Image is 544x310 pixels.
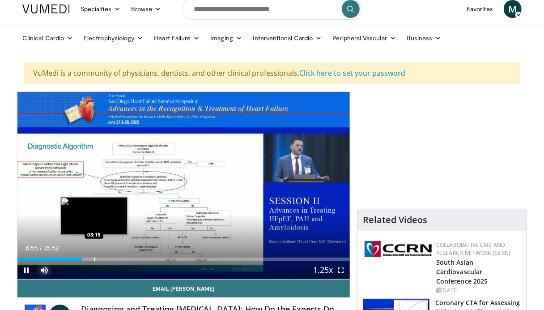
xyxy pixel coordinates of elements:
[24,62,520,84] div: VuMedi is a community of physicians, dentists, and other clinical professionals.
[35,261,53,279] button: Mute
[78,29,149,47] a: Electrophysiology
[17,29,78,47] a: Clinical Cardio
[365,241,432,257] img: a04ee3ba-8487-4636-b0fb-5e8d268f3737.png.150x105_q85_autocrop_double_scale_upscale_version-0.2.png
[60,197,127,235] img: image.jpeg
[25,245,38,252] span: 6:55
[314,261,332,279] button: Playback Rate
[401,29,447,47] a: Business
[17,258,350,261] div: Progress Bar
[205,29,247,47] a: Imaging
[17,261,35,279] button: Pause
[299,68,405,78] a: Click here to set your password
[40,245,42,252] span: /
[375,91,509,203] iframe: Advertisement
[17,92,350,280] video-js: Video Player
[43,245,59,252] span: 35:52
[436,241,511,257] a: Collaborative CME and Research Network (CCRN)
[332,261,350,279] button: Fullscreen
[327,29,401,47] a: Peripheral Vascular
[247,29,327,47] a: Interventional Cardio
[17,280,350,297] a: Email [PERSON_NAME]
[22,4,70,13] img: VuMedi Logo
[436,258,488,285] a: South Asian Cardiovascular Conference 2025
[149,29,205,47] a: Heart Failure
[436,286,519,294] div: [DATE]
[363,215,427,225] h4: Related Videos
